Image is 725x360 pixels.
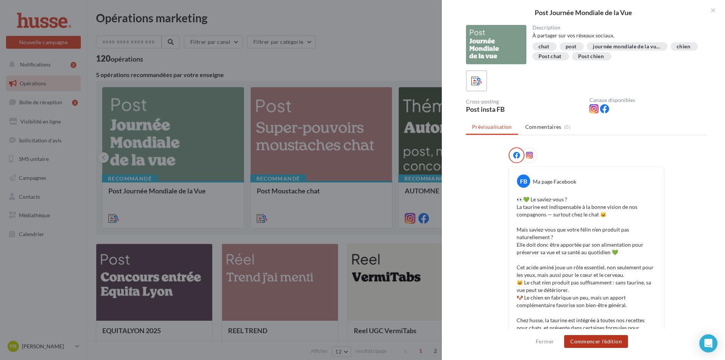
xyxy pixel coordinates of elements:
button: Commencer l'édition [564,335,628,348]
div: Post chien [578,54,604,59]
div: Post chat [538,54,561,59]
div: Post insta FB [466,106,583,113]
button: Fermer [533,337,557,346]
div: chat [538,44,549,49]
div: Canaux disponibles [589,97,707,103]
div: post [566,44,576,49]
span: Commentaires [525,123,561,131]
div: Open Intercom Messenger [699,334,717,352]
div: À partager sur vos réseaux sociaux. [532,32,701,39]
div: Cross-posting [466,99,583,104]
div: chien [677,44,690,49]
div: Ma page Facebook [533,178,576,185]
span: (0) [564,124,571,130]
div: Description [532,25,701,30]
div: FB [517,175,530,188]
div: Post Journée Mondiale de la Vue [454,9,713,16]
span: journée mondiale de la vu... [593,44,660,49]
